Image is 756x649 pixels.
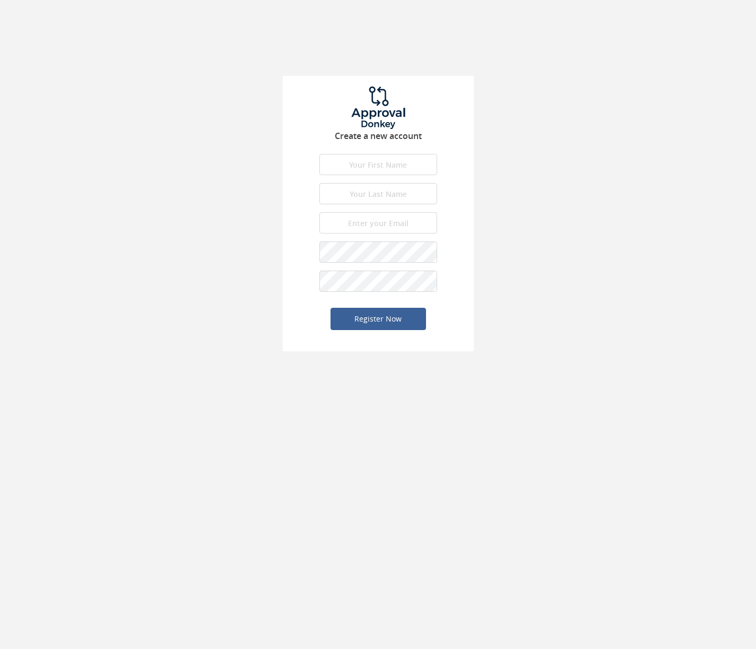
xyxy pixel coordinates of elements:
button: Register Now [331,308,426,330]
input: Your Last Name [319,183,437,204]
input: Enter your Email [319,212,437,233]
img: logo.png [338,86,418,129]
h3: Create a new account [283,132,474,141]
input: Your First Name [319,154,437,175]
